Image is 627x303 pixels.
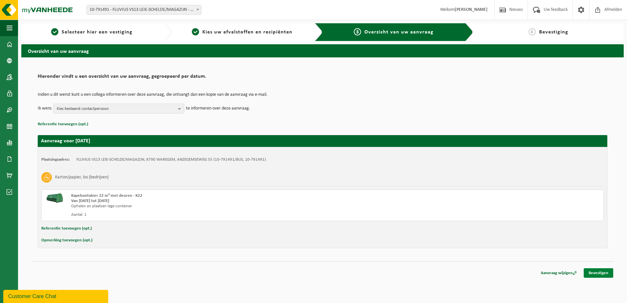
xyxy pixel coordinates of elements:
[71,204,349,209] div: Ophalen en plaatsen lege container
[38,74,607,83] h2: Hieronder vindt u een overzicht van uw aanvraag, gegroepeerd per datum.
[71,193,142,198] span: Kapelcontainer 22 m³ met deuren - K22
[539,30,568,35] span: Bevestiging
[175,28,309,36] a: 2Kies uw afvalstoffen en recipiënten
[62,30,132,35] span: Selecteer hier een vestiging
[584,268,613,278] a: Bevestigen
[25,28,159,36] a: 1Selecteer hier een vestiging
[41,236,92,245] button: Opmerking toevoegen (opt.)
[41,224,92,233] button: Referentie toevoegen (opt.)
[45,193,65,203] img: HK-XK-22-GN-00.png
[3,289,110,303] iframe: chat widget
[364,30,434,35] span: Overzicht van uw aanvraag
[38,92,607,97] p: Indien u dit wenst kunt u een collega informeren over deze aanvraag, die ontvangt dan een kopie v...
[53,104,184,113] button: Kies bestaand contactpersoon
[536,268,582,278] a: Aanvraag wijzigen
[87,5,201,14] span: 10-791491 - FLUVIUS VS13 LEIE-SCHELDE/MAGAZIJN - WAREGEM
[192,28,199,35] span: 2
[38,104,51,113] p: Ik wens
[354,28,361,35] span: 3
[57,104,175,114] span: Kies bestaand contactpersoon
[21,44,624,57] h2: Overzicht van uw aanvraag
[55,172,109,183] h3: Karton/papier, los (bedrijven)
[202,30,293,35] span: Kies uw afvalstoffen en recipiënten
[529,28,536,35] span: 4
[87,5,201,15] span: 10-791491 - FLUVIUS VS13 LEIE-SCHELDE/MAGAZIJN - WAREGEM
[71,199,109,203] strong: Van [DATE] tot [DATE]
[71,212,349,217] div: Aantal: 1
[51,28,58,35] span: 1
[41,157,70,162] strong: Plaatsingsadres:
[76,157,266,162] td: FLUVIUS VS13 LEIE-SCHELDE/MAGAZIJN, 8790 WAREGEM, ANZEGEMSEWEG 55 (10-791491/BUS, 10-791491)
[38,120,88,129] button: Referentie toevoegen (opt.)
[41,138,90,144] strong: Aanvraag voor [DATE]
[186,104,250,113] p: te informeren over deze aanvraag.
[455,7,488,12] strong: [PERSON_NAME]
